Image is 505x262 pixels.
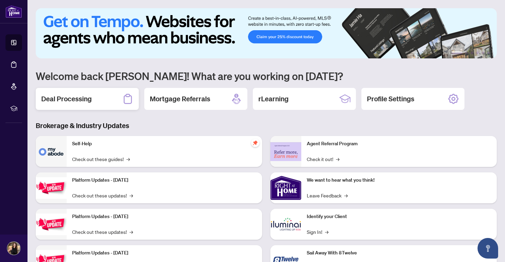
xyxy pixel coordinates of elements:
[307,176,491,184] p: We want to hear what you think!
[367,94,414,104] h2: Profile Settings
[487,52,490,54] button: 6
[36,69,497,82] h1: Welcome back [PERSON_NAME]! What are you working on [DATE]?
[72,155,130,163] a: Check out these guides!→
[476,52,479,54] button: 4
[130,228,133,236] span: →
[72,228,133,236] a: Check out these updates!→
[451,52,462,54] button: 1
[126,155,130,163] span: →
[471,52,473,54] button: 3
[307,249,491,257] p: Sail Away With 8Twelve
[307,192,348,199] a: Leave Feedback→
[344,192,348,199] span: →
[307,140,491,148] p: Agent Referral Program
[478,238,498,259] button: Open asap
[41,94,92,104] h2: Deal Processing
[307,228,328,236] a: Sign In!→
[36,8,497,58] img: Slide 0
[36,136,67,167] img: Self-Help
[465,52,468,54] button: 2
[36,177,67,199] img: Platform Updates - July 21, 2025
[130,192,133,199] span: →
[307,155,339,163] a: Check it out!→
[307,213,491,220] p: Identify your Client
[72,176,257,184] p: Platform Updates - [DATE]
[270,209,301,240] img: Identify your Client
[258,94,289,104] h2: rLearning
[72,249,257,257] p: Platform Updates - [DATE]
[270,172,301,203] img: We want to hear what you think!
[251,139,259,147] span: pushpin
[336,155,339,163] span: →
[72,140,257,148] p: Self-Help
[36,121,497,130] h3: Brokerage & Industry Updates
[5,5,22,18] img: logo
[150,94,210,104] h2: Mortgage Referrals
[270,142,301,161] img: Agent Referral Program
[482,52,484,54] button: 5
[36,214,67,235] img: Platform Updates - July 8, 2025
[72,213,257,220] p: Platform Updates - [DATE]
[7,242,20,255] img: Profile Icon
[325,228,328,236] span: →
[72,192,133,199] a: Check out these updates!→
